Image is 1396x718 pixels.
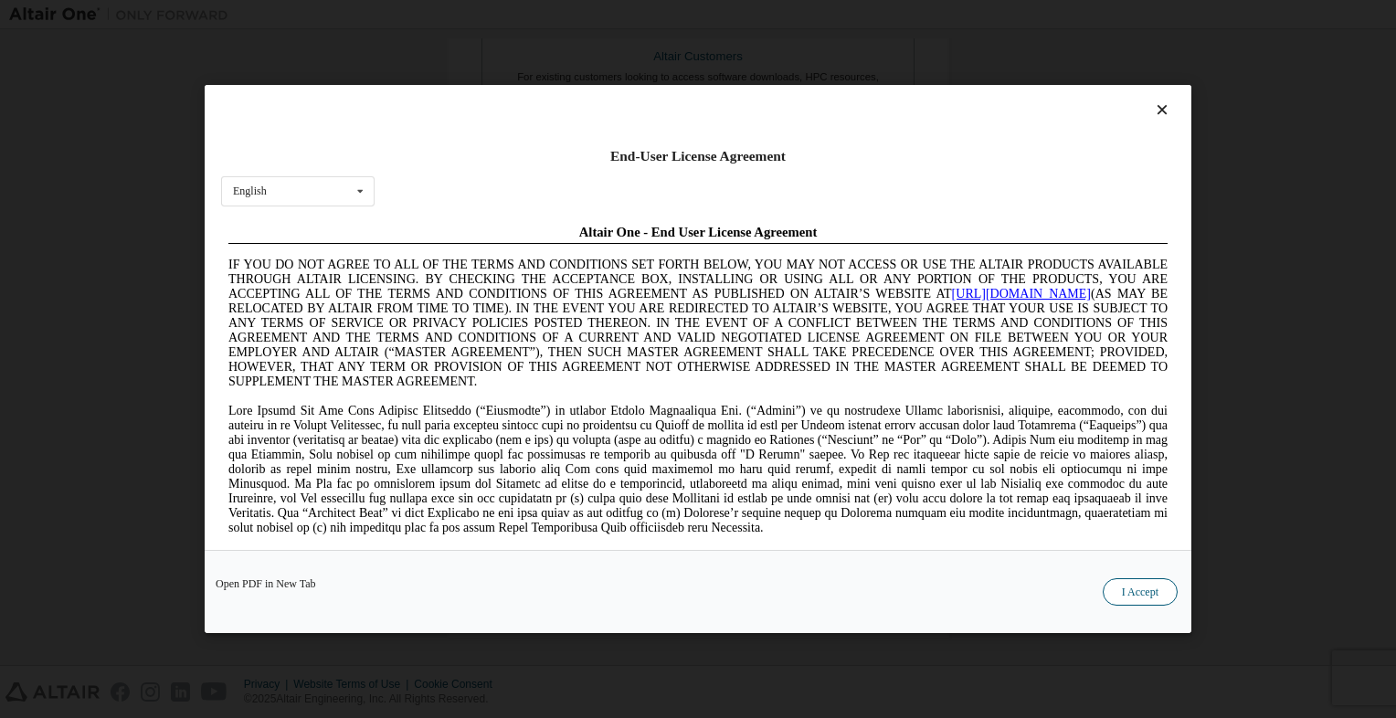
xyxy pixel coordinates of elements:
a: Open PDF in New Tab [216,578,316,589]
a: [URL][DOMAIN_NAME] [731,69,870,83]
button: I Accept [1103,578,1178,606]
span: Altair One - End User License Agreement [358,7,597,22]
div: End-User License Agreement [221,147,1175,165]
span: IF YOU DO NOT AGREE TO ALL OF THE TERMS AND CONDITIONS SET FORTH BELOW, YOU MAY NOT ACCESS OR USE... [7,40,947,171]
div: English [233,185,267,196]
span: Lore Ipsumd Sit Ame Cons Adipisc Elitseddo (“Eiusmodte”) in utlabor Etdolo Magnaaliqua Eni. (“Adm... [7,186,947,317]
